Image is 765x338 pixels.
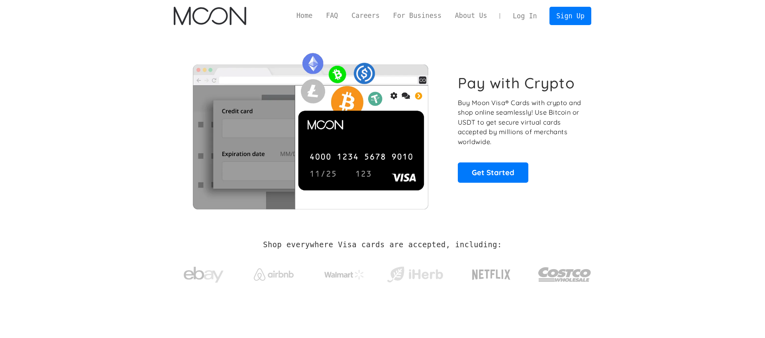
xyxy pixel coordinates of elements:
a: Netflix [456,257,527,289]
a: Get Started [458,162,528,182]
a: ebay [174,254,233,291]
h2: Shop everywhere Visa cards are accepted, including: [263,240,502,249]
a: Airbnb [244,260,304,285]
a: Home [290,11,319,21]
img: Moon Logo [174,7,246,25]
img: ebay [184,262,224,287]
a: home [174,7,246,25]
img: Moon Cards let you spend your crypto anywhere Visa is accepted. [174,47,447,209]
img: Walmart [324,270,364,279]
img: Netflix [471,265,511,285]
a: iHerb [385,256,445,289]
a: Walmart [315,262,374,283]
a: Careers [345,11,386,21]
img: Costco [538,260,591,289]
p: Buy Moon Visa® Cards with crypto and shop online seamlessly! Use Bitcoin or USDT to get secure vi... [458,98,583,147]
a: Log In [506,7,543,25]
a: For Business [386,11,448,21]
a: Costco [538,252,591,293]
img: Airbnb [254,268,294,281]
h1: Pay with Crypto [458,74,575,92]
a: Sign Up [549,7,591,25]
a: About Us [448,11,494,21]
img: iHerb [385,264,445,285]
a: FAQ [319,11,345,21]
